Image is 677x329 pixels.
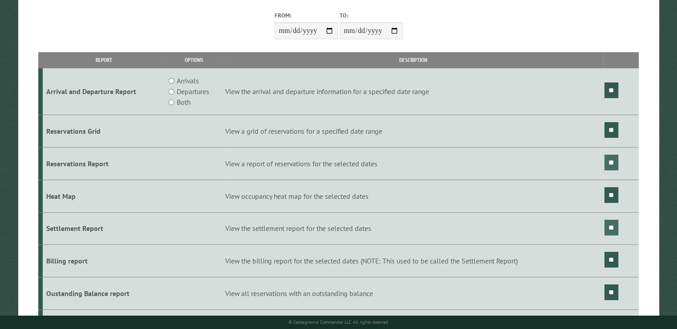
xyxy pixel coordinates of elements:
label: Both [177,97,191,107]
td: Arrival and Departure Report [43,68,165,115]
td: Heat Map [43,180,165,212]
th: Description [224,52,603,68]
label: From: [275,11,338,20]
td: View a report of reservations for the selected dates [224,147,603,180]
small: © Campground Commander LLC. All rights reserved. [288,319,389,325]
td: View the settlement report for the selected dates [224,212,603,245]
td: View the arrival and departure information for a specified date range [224,68,603,115]
td: View a grid of reservations for a specified date range [224,115,603,148]
td: Reservations Report [43,147,165,180]
td: Oustanding Balance report [43,277,165,310]
th: Report [43,52,165,68]
td: View all reservations with an outstanding balance [224,277,603,310]
label: To: [340,11,403,20]
td: View the billing report for the selected dates (NOTE: This used to be called the Settlement Report) [224,245,603,277]
td: Settlement Report [43,212,165,245]
td: Billing report [43,245,165,277]
label: Arrivals [177,75,199,86]
td: Reservations Grid [43,115,165,148]
label: Departures [177,86,209,97]
th: Options [165,52,224,68]
td: View occupancy heat map for the selected dates [224,180,603,212]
